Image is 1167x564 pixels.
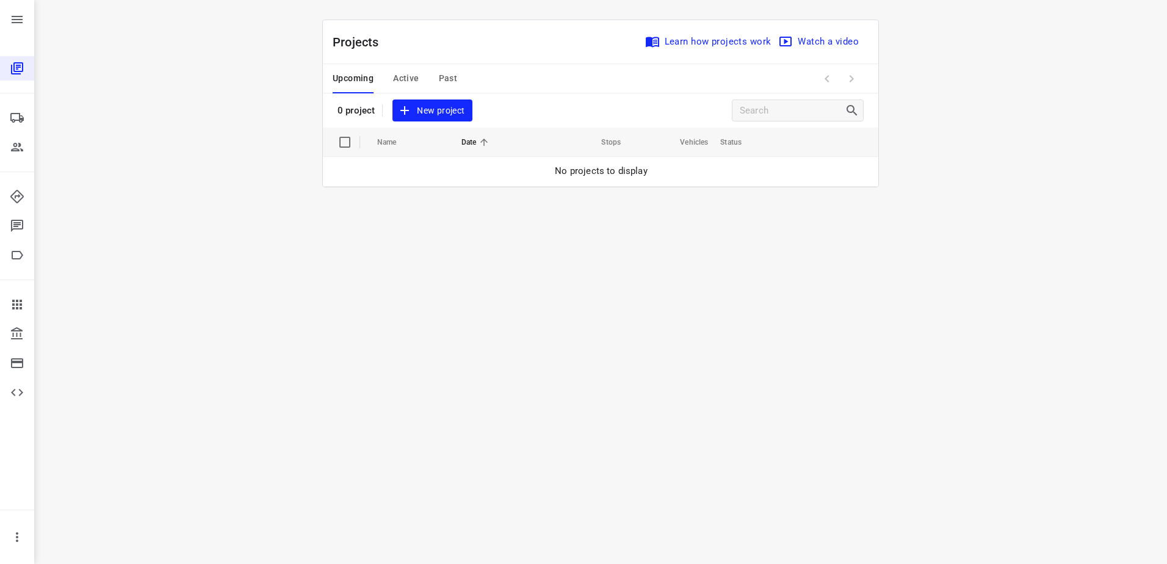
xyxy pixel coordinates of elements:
[333,33,389,51] p: Projects
[740,101,845,120] input: Search projects
[400,103,464,118] span: New project
[845,103,863,118] div: Search
[720,135,757,150] span: Status
[815,67,839,91] span: Previous Page
[393,71,419,86] span: Active
[439,71,458,86] span: Past
[839,67,864,91] span: Next Page
[585,135,621,150] span: Stops
[338,105,375,116] p: 0 project
[377,135,413,150] span: Name
[392,99,472,122] button: New project
[333,71,374,86] span: Upcoming
[664,135,708,150] span: Vehicles
[461,135,493,150] span: Date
